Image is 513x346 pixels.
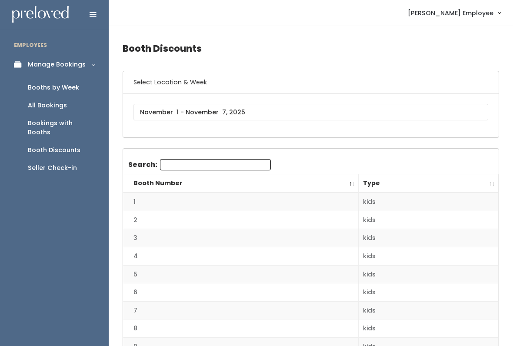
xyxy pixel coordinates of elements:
input: Search: [160,159,271,170]
td: 5 [123,265,359,283]
td: 1 [123,193,359,211]
div: Booths by Week [28,83,79,92]
th: Booth Number: activate to sort column descending [123,174,359,193]
td: kids [359,319,499,338]
td: kids [359,193,499,211]
label: Search: [128,159,271,170]
div: Manage Bookings [28,60,86,69]
div: Seller Check-in [28,163,77,173]
input: November 1 - November 7, 2025 [133,104,488,120]
td: kids [359,229,499,247]
th: Type: activate to sort column ascending [359,174,499,193]
td: 3 [123,229,359,247]
td: 6 [123,283,359,302]
td: 4 [123,247,359,265]
td: 7 [123,301,359,319]
td: kids [359,301,499,319]
td: 8 [123,319,359,338]
td: kids [359,265,499,283]
div: Bookings with Booths [28,119,95,137]
td: kids [359,247,499,265]
td: 2 [123,211,359,229]
td: kids [359,283,499,302]
div: All Bookings [28,101,67,110]
a: [PERSON_NAME] Employee [399,3,510,22]
img: preloved logo [12,6,69,23]
h6: Select Location & Week [123,71,499,93]
div: Booth Discounts [28,146,80,155]
h4: Booth Discounts [123,37,499,60]
td: kids [359,211,499,229]
span: [PERSON_NAME] Employee [408,8,493,18]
